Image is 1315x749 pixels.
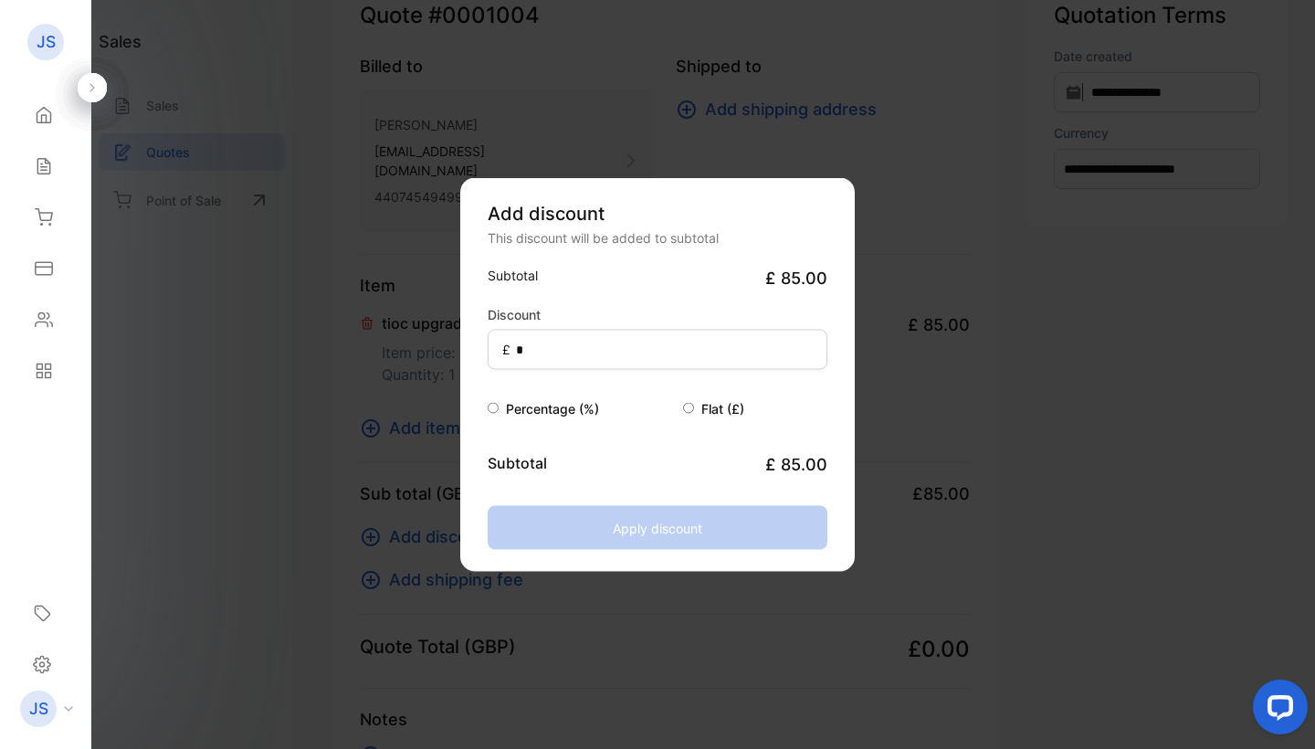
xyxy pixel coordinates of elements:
label: Discount [488,305,541,324]
button: Apply discount [488,506,827,550]
p: Add discount [488,200,827,227]
span: Percentage (%) [506,401,599,417]
div: This discount will be added to subtotal [488,228,827,248]
span: £ 85.00 [765,266,827,290]
span: £ 85.00 [765,452,827,477]
p: Subtotal [488,452,547,474]
p: JS [37,30,56,54]
p: JS [29,697,48,721]
iframe: LiveChat chat widget [1238,672,1315,749]
span: £ [502,340,510,359]
span: Flat (£) [701,401,744,417]
p: Subtotal [488,266,538,285]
